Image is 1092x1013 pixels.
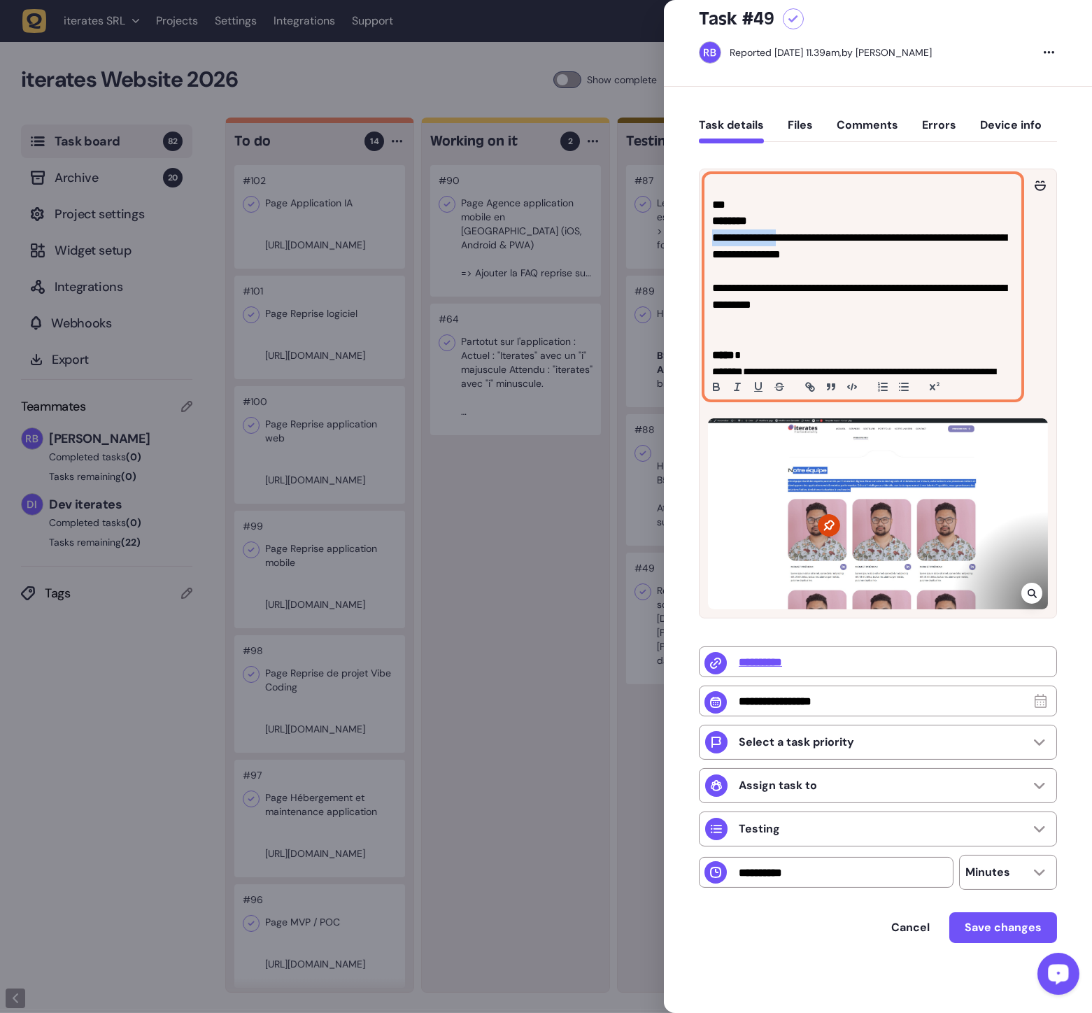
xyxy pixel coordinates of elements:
[730,45,932,59] div: by [PERSON_NAME]
[980,118,1042,143] button: Device info
[730,46,842,59] div: Reported [DATE] 11.39am,
[965,922,1042,933] span: Save changes
[739,822,780,836] p: Testing
[700,42,721,63] img: Rodolphe Balay
[699,118,764,143] button: Task details
[891,922,930,933] span: Cancel
[837,118,898,143] button: Comments
[965,865,1010,879] p: Minutes
[949,912,1057,943] button: Save changes
[877,914,944,942] button: Cancel
[699,8,774,30] h5: Task #49
[922,118,956,143] button: Errors
[739,779,817,793] p: Assign task to
[739,735,854,749] p: Select a task priority
[788,118,813,143] button: Files
[1026,947,1085,1006] iframe: LiveChat chat widget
